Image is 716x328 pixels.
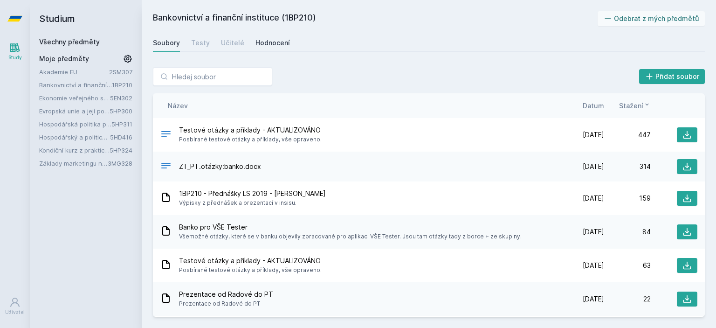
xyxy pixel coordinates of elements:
[604,227,651,237] div: 84
[5,309,25,316] div: Uživatel
[604,162,651,171] div: 314
[604,130,651,140] div: 447
[39,67,109,77] a: Akademie EU
[8,54,22,61] div: Study
[179,135,322,144] span: Posbírané testové otázky a příklady, vše opraveno.
[160,160,172,174] div: DOCX
[108,160,132,167] a: 3MG328
[153,67,272,86] input: Hledej soubor
[583,261,604,270] span: [DATE]
[111,120,132,128] a: 5HP311
[583,162,604,171] span: [DATE]
[179,162,261,171] span: ZT_PT.otázky:banko.docx
[39,159,108,168] a: Základy marketingu na internetu
[168,101,188,111] button: Název
[191,38,210,48] div: Testy
[619,101,651,111] button: Stažení
[583,130,604,140] span: [DATE]
[109,68,132,76] a: 2SM307
[583,101,604,111] button: Datum
[619,101,643,111] span: Stažení
[153,11,598,26] h2: Bankovnictví a finanční instituce (1BP210)
[604,294,651,304] div: 22
[39,146,110,155] a: Kondiční kurz z praktické hospodářské politiky
[179,265,322,275] span: Posbírané testové otázky a příklady, vše opraveno.
[179,126,322,135] span: Testové otázky a příklady - AKTUALIZOVÁNO
[221,38,244,48] div: Učitelé
[179,290,273,299] span: Prezentace od Radové do PT
[110,133,132,141] a: 5HD416
[39,38,100,46] a: Všechny předměty
[39,133,110,142] a: Hospodářský a politický vývoj Evropy ve 20.století
[604,194,651,203] div: 159
[179,223,522,232] span: Banko pro VŠE Tester
[191,34,210,52] a: Testy
[110,94,132,102] a: 5EN302
[160,128,172,142] div: .PDF
[112,81,132,89] a: 1BP210
[39,54,89,63] span: Moje předměty
[179,189,326,198] span: 1BP210 - Přednášky LS 2019 - [PERSON_NAME]
[39,119,111,129] a: Hospodářská politika pro země bohaté na přírodní zdroje
[179,198,326,208] span: Výpisky z přednášek a prezentací v insisu.
[110,147,132,154] a: 5HP324
[583,227,604,237] span: [DATE]
[2,37,28,66] a: Study
[153,34,180,52] a: Soubory
[179,299,273,308] span: Prezentace od Radové do PT
[39,106,110,116] a: Evropská unie a její politiky
[639,69,705,84] button: Přidat soubor
[2,292,28,321] a: Uživatel
[255,34,290,52] a: Hodnocení
[39,93,110,103] a: Ekonomie veřejného sektoru
[598,11,705,26] button: Odebrat z mých předmětů
[153,38,180,48] div: Soubory
[604,261,651,270] div: 63
[39,80,112,90] a: Bankovnictví a finanční instituce
[179,232,522,241] span: Všemožné otázky, které se v banku objevily zpracované pro aplikaci VŠE Tester. Jsou tam otázky ta...
[221,34,244,52] a: Učitelé
[255,38,290,48] div: Hodnocení
[110,107,132,115] a: 5HP300
[583,294,604,304] span: [DATE]
[583,194,604,203] span: [DATE]
[179,256,322,265] span: Testové otázky a příklady - AKTUALIZOVÁNO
